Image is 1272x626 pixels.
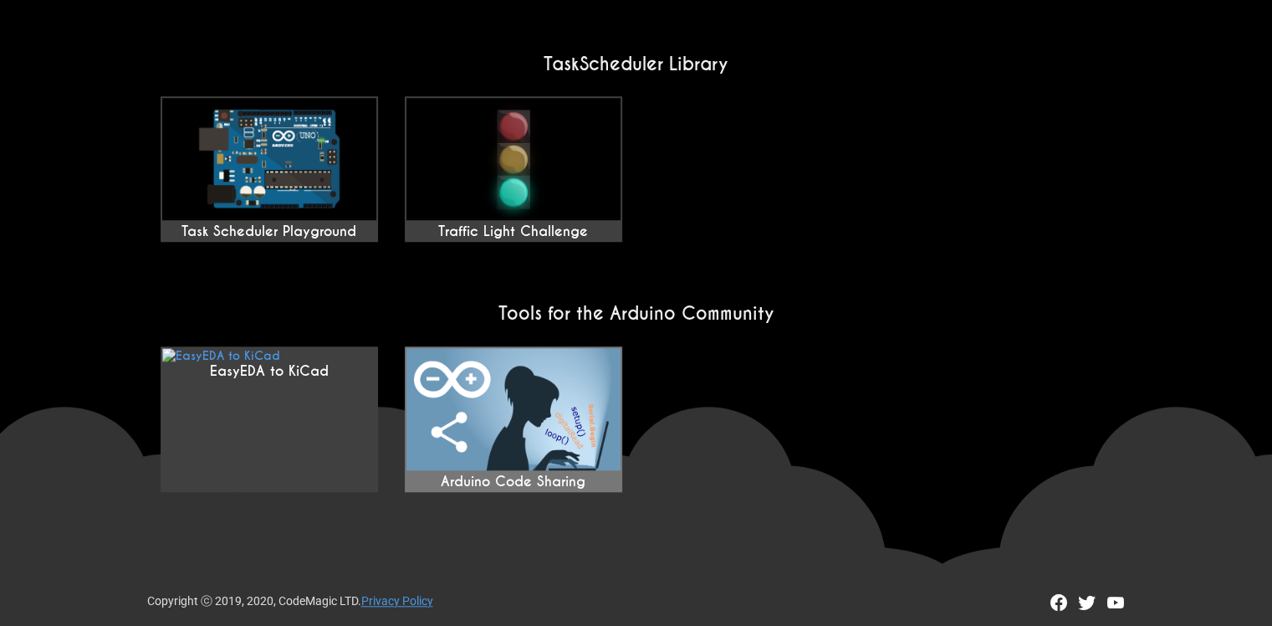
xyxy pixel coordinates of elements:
a: Arduino Code Sharing [405,346,622,492]
a: Task Scheduler Playground [161,96,378,242]
img: Task Scheduler Playground [162,98,376,220]
div: Arduino Code Sharing [406,474,621,490]
h2: Tools for the Arduino Community [147,302,1126,325]
img: EasyEDA to KiCad [406,348,621,470]
div: Traffic Light Challenge [406,223,621,240]
img: EasyEDA to KiCad [162,348,280,363]
div: Task Scheduler Playground [162,223,376,240]
h2: TaskScheduler Library [147,53,1126,75]
div: EasyEDA to KiCad [162,363,376,380]
a: EasyEDA to KiCad [161,346,378,492]
img: Traffic Light Challenge [406,98,621,220]
div: Copyright ⓒ 2019, 2020, CodeMagic LTD. [147,593,433,614]
a: Traffic Light Challenge [405,96,622,242]
a: Privacy Policy [361,594,433,608]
